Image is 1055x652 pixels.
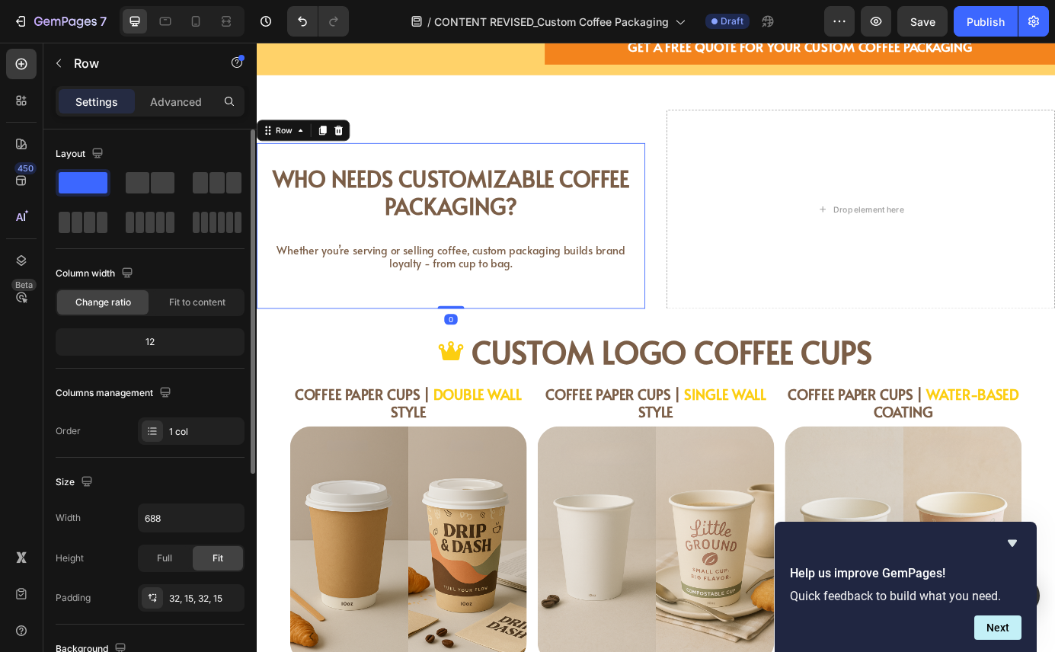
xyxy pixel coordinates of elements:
div: Order [56,424,81,438]
div: 12 [59,331,241,353]
strong: COFFEE PAPER CUPS | [44,392,199,414]
strong: CUSTOM LOGO COFFEE CUPS [246,329,705,378]
div: Undo/Redo [287,6,349,37]
div: Layout [56,144,107,165]
div: Height [56,551,84,565]
div: Drop element here [660,185,741,197]
span: / [427,14,431,30]
p: Settings [75,94,118,110]
button: 7 [6,6,113,37]
button: Save [897,6,948,37]
button: Hide survey [1003,534,1021,552]
span: Who Needs Customizable Coffee Packaging? [18,139,427,204]
strong: COFFEE PAPER CUPS | [331,392,486,414]
iframe: Design area [257,43,1055,652]
span: Draft [721,14,743,28]
div: Publish [967,14,1005,30]
span: Save [910,15,935,28]
h2: Help us improve GemPages! [790,564,1021,583]
button: Publish [954,6,1018,37]
strong: COATING [706,412,775,434]
strong: STYLE [154,412,194,434]
strong: WATER-BASED [767,392,873,414]
div: Columns management [56,383,174,404]
strong: COFFEE PAPER CUPS | [609,392,763,414]
button: Next question [974,615,1021,640]
span: Fit to content [169,296,225,309]
div: Size [56,472,96,493]
div: 450 [14,162,37,174]
input: Auto [139,504,244,532]
span: Change ratio [75,296,131,309]
p: 7 [100,12,107,30]
div: 32, 15, 32, 15 [169,592,241,606]
div: Beta [11,279,37,291]
div: Column width [56,264,136,284]
div: Width [56,511,81,525]
strong: STYLE [437,412,478,434]
span: CONTENT REVISED_Custom Coffee Packaging [434,14,669,30]
strong: DOUBLE WALL [203,392,304,414]
div: Padding [56,591,91,605]
p: Quick feedback to build what you need. [790,589,1021,603]
div: Row [19,94,44,107]
span: Fit [213,551,223,565]
span: Full [157,551,172,565]
div: 1 col [169,425,241,439]
div: 0 [215,311,230,323]
span: Whether you’re serving or selling coffee, custom packaging builds brand loyalty - from cup to bag. [23,229,422,261]
strong: SINGLE WALL [490,392,583,414]
div: Help us improve GemPages! [790,534,1021,640]
p: Row [74,54,203,72]
p: Advanced [150,94,202,110]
